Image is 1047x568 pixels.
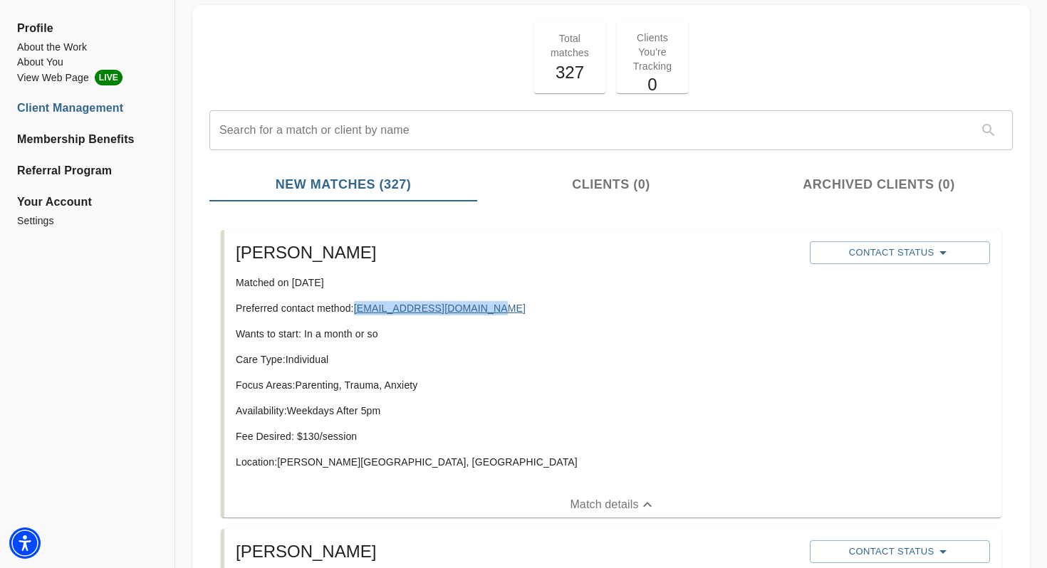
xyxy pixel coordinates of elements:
p: Wants to start: In a month or so [236,327,798,341]
span: Contact Status [817,543,983,560]
a: About the Work [17,40,157,55]
p: Availability: Weekdays After 5pm [236,404,798,418]
p: Matched on [DATE] [236,275,798,290]
span: New Matches (327) [218,175,469,194]
p: Clients You're Tracking [625,31,679,73]
span: LIVE [95,70,123,85]
button: Contact Status [810,241,990,264]
button: Match details [224,492,1001,517]
span: Clients (0) [486,175,736,194]
p: Focus Areas: Parenting, Trauma, Anxiety [236,378,798,392]
div: Accessibility Menu [9,527,41,559]
span: Profile [17,20,157,37]
a: Membership Benefits [17,131,157,148]
p: Match details [570,496,638,513]
h5: 0 [625,73,679,96]
p: Location: [PERSON_NAME][GEOGRAPHIC_DATA], [GEOGRAPHIC_DATA] [236,455,798,469]
a: Referral Program [17,162,157,179]
a: View Web PageLIVE [17,70,157,85]
button: Contact Status [810,540,990,563]
p: Care Type: Individual [236,352,798,367]
a: [EMAIL_ADDRESS][DOMAIN_NAME] [354,303,526,314]
a: Client Management [17,100,157,117]
h5: [PERSON_NAME] [236,241,798,264]
li: View Web Page [17,70,157,85]
span: Archived Clients (0) [754,175,1004,194]
a: Settings [17,214,157,228]
span: Your Account [17,194,157,211]
p: Preferred contact method: [236,301,798,315]
h5: [PERSON_NAME] [236,540,798,563]
span: Contact Status [817,244,983,261]
p: Total matches [543,31,597,60]
a: About You [17,55,157,70]
p: Fee Desired: $ 130 /session [236,429,798,443]
h5: 327 [543,61,597,84]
